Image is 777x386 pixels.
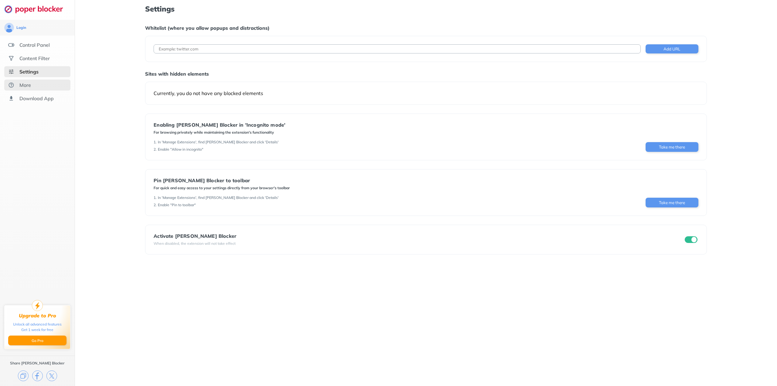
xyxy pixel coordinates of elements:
div: 2 . [154,203,157,207]
img: about.svg [8,82,14,88]
div: In 'Manage Extensions', find [PERSON_NAME] Blocker and click 'Details' [158,195,279,200]
div: Download App [19,95,54,101]
div: Pin [PERSON_NAME] Blocker to toolbar [154,178,290,183]
img: avatar.svg [4,23,14,32]
img: download-app.svg [8,95,14,101]
button: Take me there [646,142,698,152]
div: Control Panel [19,42,50,48]
div: Activate [PERSON_NAME] Blocker [154,233,236,239]
div: 1 . [154,195,157,200]
button: Go Pro [8,336,66,345]
img: upgrade-to-pro.svg [32,300,43,311]
div: Sites with hidden elements [145,71,707,77]
div: When disabled, the extension will not take effect [154,241,236,246]
img: social.svg [8,55,14,61]
div: 2 . [154,147,157,152]
div: Enabling [PERSON_NAME] Blocker in 'Incognito mode' [154,122,285,128]
div: Whitelist (where you allow popups and distractions) [145,25,707,31]
div: Login [16,25,26,30]
div: Content Filter [19,55,50,61]
img: logo-webpage.svg [4,5,70,13]
img: x.svg [46,371,57,381]
div: Share [PERSON_NAME] Blocker [10,361,65,366]
div: 1 . [154,140,157,145]
div: Get 1 week for free [21,327,53,333]
input: Example: twitter.com [154,44,640,53]
div: Settings [19,69,39,75]
div: In 'Manage Extensions', find [PERSON_NAME] Blocker and click 'Details' [158,140,279,145]
div: Enable "Allow in incognito" [158,147,203,152]
div: Currently, you do not have any blocked elements [154,90,698,96]
div: Upgrade to Pro [19,313,56,319]
img: features.svg [8,42,14,48]
button: Take me there [646,198,698,207]
img: facebook.svg [32,371,43,381]
h1: Settings [145,5,707,13]
div: Unlock all advanced features [13,322,62,327]
img: copy.svg [18,371,29,381]
button: Add URL [646,44,698,53]
div: For browsing privately while maintaining the extension's functionality [154,130,285,135]
div: For quick and easy access to your settings directly from your browser's toolbar [154,186,290,190]
div: More [19,82,31,88]
img: settings-selected.svg [8,69,14,75]
div: Enable "Pin to toolbar" [158,203,196,207]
